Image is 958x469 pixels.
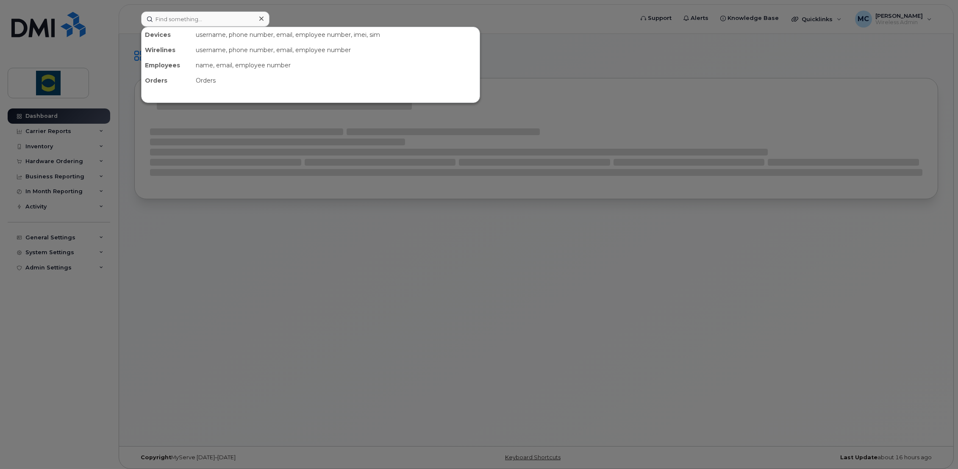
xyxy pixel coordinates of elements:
div: name, email, employee number [192,58,480,73]
div: Orders [142,73,192,88]
div: username, phone number, email, employee number, imei, sim [192,27,480,42]
div: Wirelines [142,42,192,58]
div: Orders [192,73,480,88]
div: Devices [142,27,192,42]
div: username, phone number, email, employee number [192,42,480,58]
div: Employees [142,58,192,73]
